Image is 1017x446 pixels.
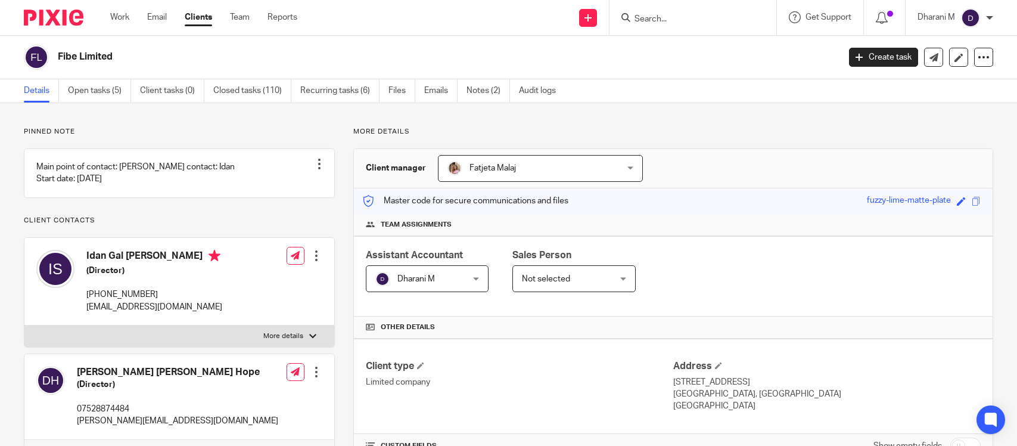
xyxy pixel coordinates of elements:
[918,11,955,23] p: Dharani M
[366,250,463,260] span: Assistant Accountant
[353,127,993,137] p: More details
[867,194,951,208] div: fuzzy-lime-matte-plate
[300,79,380,103] a: Recurring tasks (6)
[522,275,570,283] span: Not selected
[633,14,741,25] input: Search
[366,360,673,373] h4: Client type
[58,51,676,63] h2: Fibe Limited
[424,79,458,103] a: Emails
[673,400,981,412] p: [GEOGRAPHIC_DATA]
[375,272,390,286] img: svg%3E
[24,127,335,137] p: Pinned note
[366,162,426,174] h3: Client manager
[512,250,571,260] span: Sales Person
[388,79,415,103] a: Files
[366,376,673,388] p: Limited company
[24,79,59,103] a: Details
[77,366,278,379] h4: [PERSON_NAME] [PERSON_NAME] Hope
[381,323,435,332] span: Other details
[961,8,980,27] img: svg%3E
[86,265,222,277] h5: (Director)
[77,403,278,415] p: 07528874484
[24,216,335,225] p: Client contacts
[673,376,981,388] p: [STREET_ADDRESS]
[24,45,49,70] img: svg%3E
[24,10,83,26] img: Pixie
[140,79,204,103] a: Client tasks (0)
[849,48,918,67] a: Create task
[77,415,278,427] p: [PERSON_NAME][EMAIL_ADDRESS][DOMAIN_NAME]
[77,379,278,391] h5: (Director)
[213,79,291,103] a: Closed tasks (110)
[381,220,452,230] span: Team assignments
[469,164,516,172] span: Fatjeta Malaj
[673,360,981,373] h4: Address
[36,366,65,395] img: svg%3E
[268,11,297,23] a: Reports
[86,289,222,301] p: [PHONE_NUMBER]
[86,250,222,265] h4: Idan Gal [PERSON_NAME]
[36,250,74,288] img: svg%3E
[147,11,167,23] a: Email
[447,161,462,175] img: MicrosoftTeams-image%20(5).png
[68,79,131,103] a: Open tasks (5)
[209,250,220,262] i: Primary
[466,79,510,103] a: Notes (2)
[230,11,250,23] a: Team
[86,301,222,313] p: [EMAIL_ADDRESS][DOMAIN_NAME]
[185,11,212,23] a: Clients
[805,13,851,21] span: Get Support
[397,275,435,283] span: Dharani M
[110,11,129,23] a: Work
[263,332,303,341] p: More details
[519,79,565,103] a: Audit logs
[673,388,981,400] p: [GEOGRAPHIC_DATA], [GEOGRAPHIC_DATA]
[363,195,568,207] p: Master code for secure communications and files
